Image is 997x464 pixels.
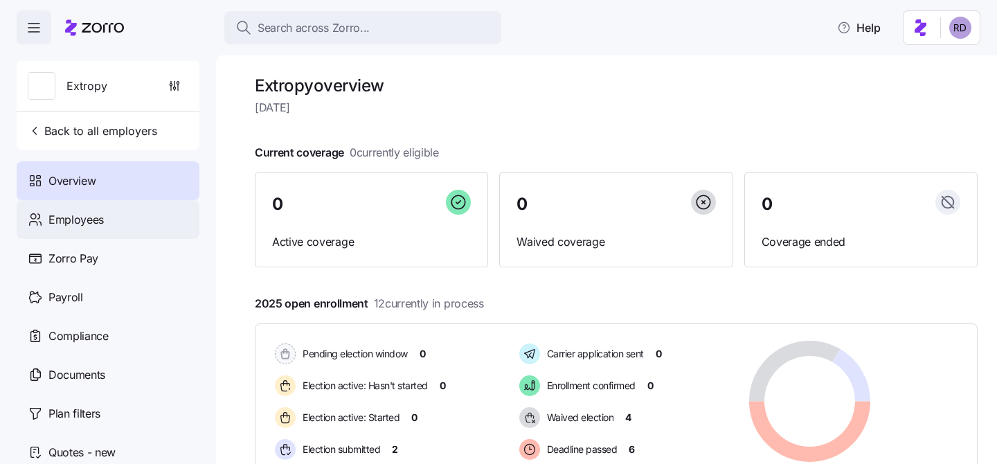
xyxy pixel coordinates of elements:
span: Zorro Pay [48,250,98,267]
a: Compliance [17,316,199,355]
span: Active coverage [272,233,471,251]
button: Help [826,14,892,42]
span: Overview [48,172,96,190]
span: 2 [392,443,398,456]
span: Election active: Started [298,411,399,425]
a: Plan filters [17,394,199,433]
span: 2025 open enrollment [255,295,484,312]
span: Quotes - new [48,444,116,461]
h1: Extropy overview [255,75,978,96]
span: Employees [48,211,104,229]
span: Deadline passed [543,443,618,456]
span: Search across Zorro... [258,19,370,37]
span: Current coverage [255,144,439,161]
img: 6d862e07fa9c5eedf81a4422c42283ac [949,17,971,39]
span: Enrollment confirmed [543,379,636,393]
span: 12 currently in process [374,295,484,312]
span: Waived election [543,411,614,425]
span: 0 [272,196,283,213]
span: Compliance [48,328,109,345]
span: Help [837,19,881,36]
span: Coverage ended [762,233,960,251]
span: Plan filters [48,405,100,422]
span: [DATE] [255,99,978,116]
span: Carrier application sent [543,347,644,361]
span: 0 [762,196,773,213]
span: 0 currently eligible [350,144,439,161]
button: Search across Zorro... [224,11,501,44]
span: 0 [517,196,528,213]
span: 0 [647,379,654,393]
span: 6 [629,443,635,456]
a: Overview [17,161,199,200]
span: Election active: Hasn't started [298,379,428,393]
span: 0 [411,411,417,425]
button: Back to all employers [22,117,163,145]
span: 0 [420,347,426,361]
span: Pending election window [298,347,408,361]
span: 4 [625,411,631,425]
span: Election submitted [298,443,380,456]
span: Back to all employers [28,123,157,139]
span: Payroll [48,289,83,306]
img: Employer logo [28,73,55,100]
span: Documents [48,366,105,384]
span: 0 [440,379,446,393]
span: Waived coverage [517,233,715,251]
span: Extropy [66,78,107,95]
a: Payroll [17,278,199,316]
a: Employees [17,200,199,239]
a: Documents [17,355,199,394]
a: Zorro Pay [17,239,199,278]
span: 0 [656,347,662,361]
